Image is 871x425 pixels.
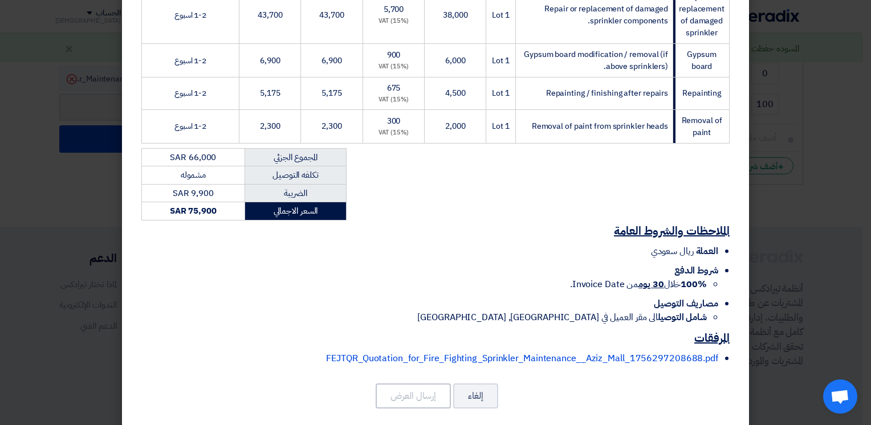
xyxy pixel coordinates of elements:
td: Repainting [673,77,730,110]
button: إرسال العرض [376,383,451,408]
strong: شامل التوصيل [658,310,707,324]
td: المجموع الجزئي [245,148,346,166]
button: إلغاء [453,383,498,408]
span: مصاريف التوصيل [654,297,718,310]
div: (15%) VAT [368,95,420,105]
span: 1-2 اسبوع [174,87,206,99]
span: 5,175 [260,87,280,99]
span: 43,700 [258,9,282,21]
span: Removal of paint from sprinkler heads [532,120,668,132]
span: العملة [696,244,718,258]
span: Gypsum board modification / removal (if above sprinklers). [524,48,668,72]
td: السعر الاجمالي [245,202,346,220]
td: Gypsum board [673,44,730,77]
span: 6,900 [260,55,280,67]
span: 4,500 [445,87,466,99]
div: (15%) VAT [368,62,420,72]
a: Open chat [823,379,857,414]
span: 6,000 [445,55,466,67]
span: 2,300 [321,120,342,132]
span: SAR 9,900 [173,187,214,199]
span: 675 [387,82,401,94]
span: 1-2 اسبوع [174,55,206,67]
strong: SAR 75,900 [170,205,217,217]
span: 1 Lot [492,120,510,132]
span: شروط الدفع [674,264,718,277]
span: 6,900 [321,55,342,67]
td: تكلفه التوصيل [245,166,346,185]
li: الى مقر العميل في [GEOGRAPHIC_DATA], [GEOGRAPHIC_DATA] [141,310,707,324]
u: المرفقات [694,329,730,346]
span: 2,300 [260,120,280,132]
span: Repair or replacement of damaged sprinkler components. [544,3,668,27]
span: خلال من Invoice Date. [570,277,707,291]
span: 1 Lot [492,9,510,21]
span: ريال سعودي [651,244,694,258]
td: SAR 66,000 [142,148,245,166]
u: الملاحظات والشروط العامة [614,222,730,239]
span: 2,000 [445,120,466,132]
span: 43,700 [319,9,344,21]
span: 1 Lot [492,87,510,99]
span: 1-2 اسبوع [174,120,206,132]
td: Removal of paint [673,109,730,143]
div: (15%) VAT [368,128,420,138]
span: 900 [387,49,401,61]
a: FEJTQR_Quotation_for_Fire_Fighting_Sprinkler_Maintenance__Aziz_Mall_1756297208688.pdf [326,352,718,365]
td: الضريبة [245,184,346,202]
span: 1-2 اسبوع [174,9,206,21]
span: مشموله [181,169,206,181]
div: (15%) VAT [368,17,420,26]
span: 38,000 [443,9,467,21]
u: 30 يوم [638,277,664,291]
span: Repainting / finishing after repairs [546,87,668,99]
span: 5,175 [321,87,342,99]
span: 5,700 [384,3,404,15]
span: 1 Lot [492,55,510,67]
span: 300 [387,115,401,127]
strong: 100% [681,277,707,291]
